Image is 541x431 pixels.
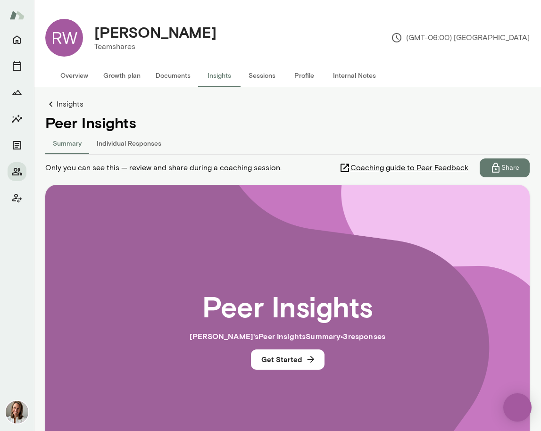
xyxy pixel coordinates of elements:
[8,162,26,181] button: Members
[45,132,530,154] div: responses-tab
[202,289,373,323] h2: Peer Insights
[8,109,26,128] button: Insights
[480,158,530,177] button: Share
[45,114,530,132] h4: Peer Insights
[45,162,282,174] span: Only you can see this — review and share during a coaching session.
[9,6,25,24] img: Mento
[94,41,216,52] p: Teamshares
[8,30,26,49] button: Home
[339,158,480,177] a: Coaching guide to Peer Feedback
[45,99,530,110] a: Insights
[241,64,283,87] button: Sessions
[8,189,26,207] button: Client app
[283,64,325,87] button: Profile
[8,136,26,155] button: Documents
[6,401,28,423] img: Andrea Mayendia
[45,19,83,57] div: RW
[198,64,241,87] button: Insights
[325,64,383,87] button: Internal Notes
[45,132,89,154] button: Summary
[53,64,96,87] button: Overview
[251,349,325,369] button: Get Started
[96,64,148,87] button: Growth plan
[94,23,216,41] h4: [PERSON_NAME]
[391,32,530,43] p: (GMT-06:00) [GEOGRAPHIC_DATA]
[148,64,198,87] button: Documents
[350,162,468,174] span: Coaching guide to Peer Feedback
[8,83,26,102] button: Growth Plan
[8,57,26,75] button: Sessions
[89,132,169,154] button: Individual Responses
[341,332,385,340] span: • 3 response s
[501,163,519,173] p: Share
[190,332,341,340] span: [PERSON_NAME] 's Peer Insights Summary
